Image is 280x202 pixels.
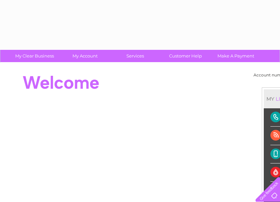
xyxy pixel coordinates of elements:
a: Services [108,50,163,62]
a: My Clear Business [7,50,62,62]
a: Customer Help [158,50,213,62]
a: My Account [58,50,112,62]
a: Make A Payment [209,50,263,62]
